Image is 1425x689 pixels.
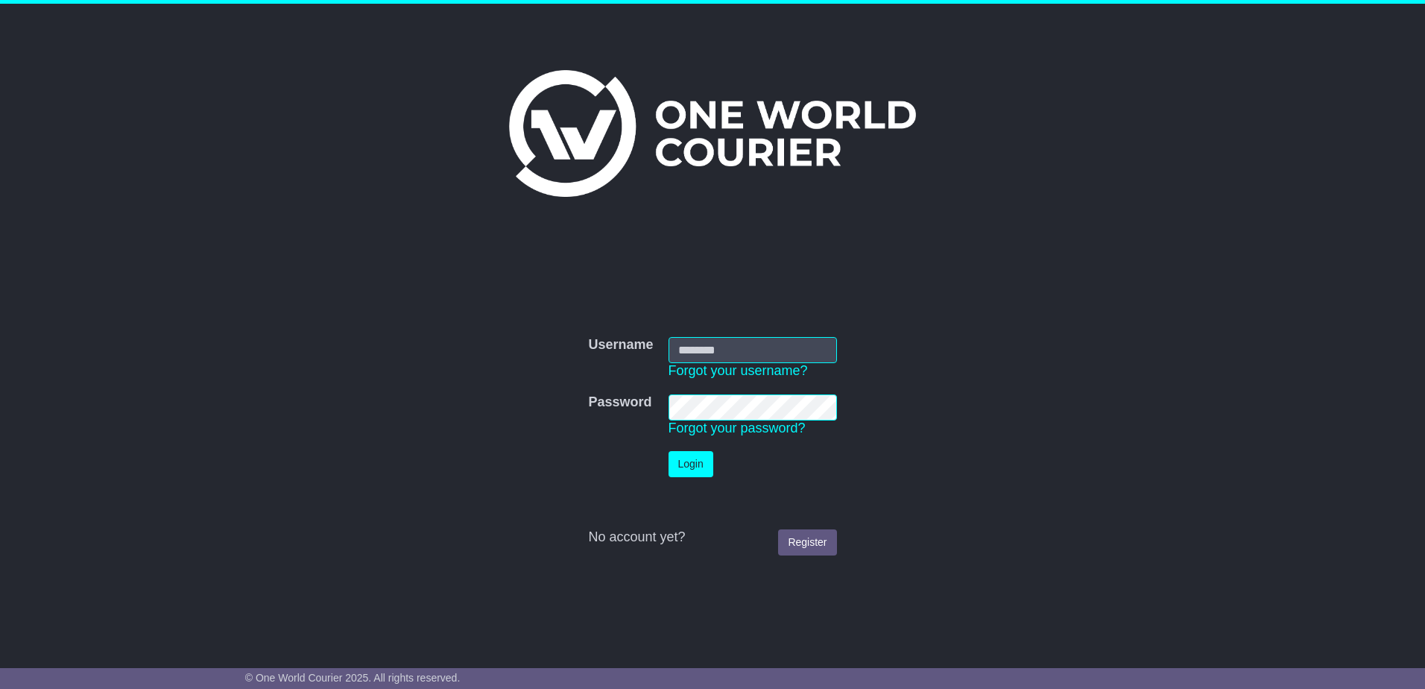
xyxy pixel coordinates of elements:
a: Register [778,529,836,556]
button: Login [669,451,713,477]
img: One World [509,70,916,197]
label: Password [588,394,651,411]
label: Username [588,337,653,353]
div: No account yet? [588,529,836,546]
span: © One World Courier 2025. All rights reserved. [245,672,461,684]
a: Forgot your username? [669,363,808,378]
a: Forgot your password? [669,421,806,435]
